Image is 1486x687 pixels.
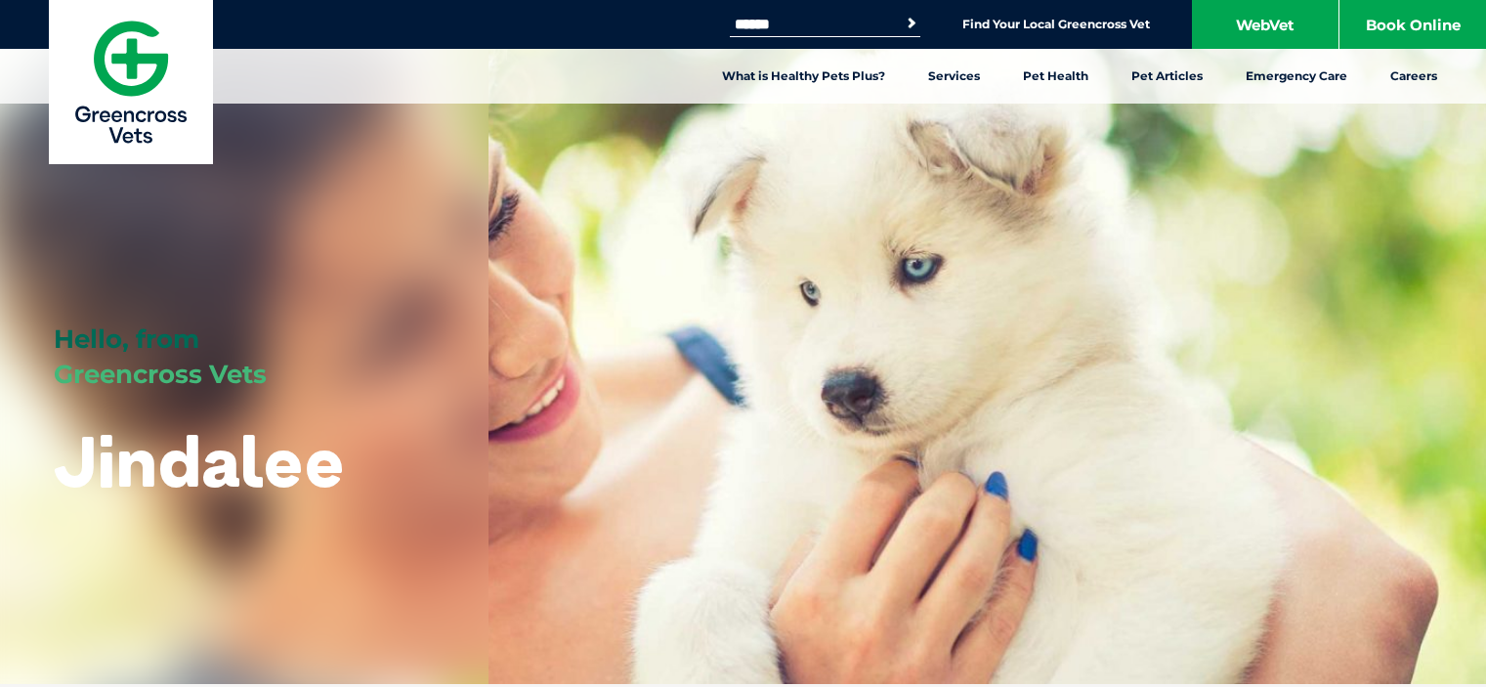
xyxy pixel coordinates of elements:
a: Find Your Local Greencross Vet [962,17,1150,32]
a: Pet Articles [1110,49,1224,104]
a: Pet Health [1001,49,1110,104]
a: Careers [1369,49,1459,104]
a: Services [907,49,1001,104]
a: What is Healthy Pets Plus? [701,49,907,104]
h1: Jindalee [54,422,345,499]
a: Emergency Care [1224,49,1369,104]
button: Search [902,14,921,33]
span: Greencross Vets [54,359,267,390]
span: Hello, from [54,323,199,355]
